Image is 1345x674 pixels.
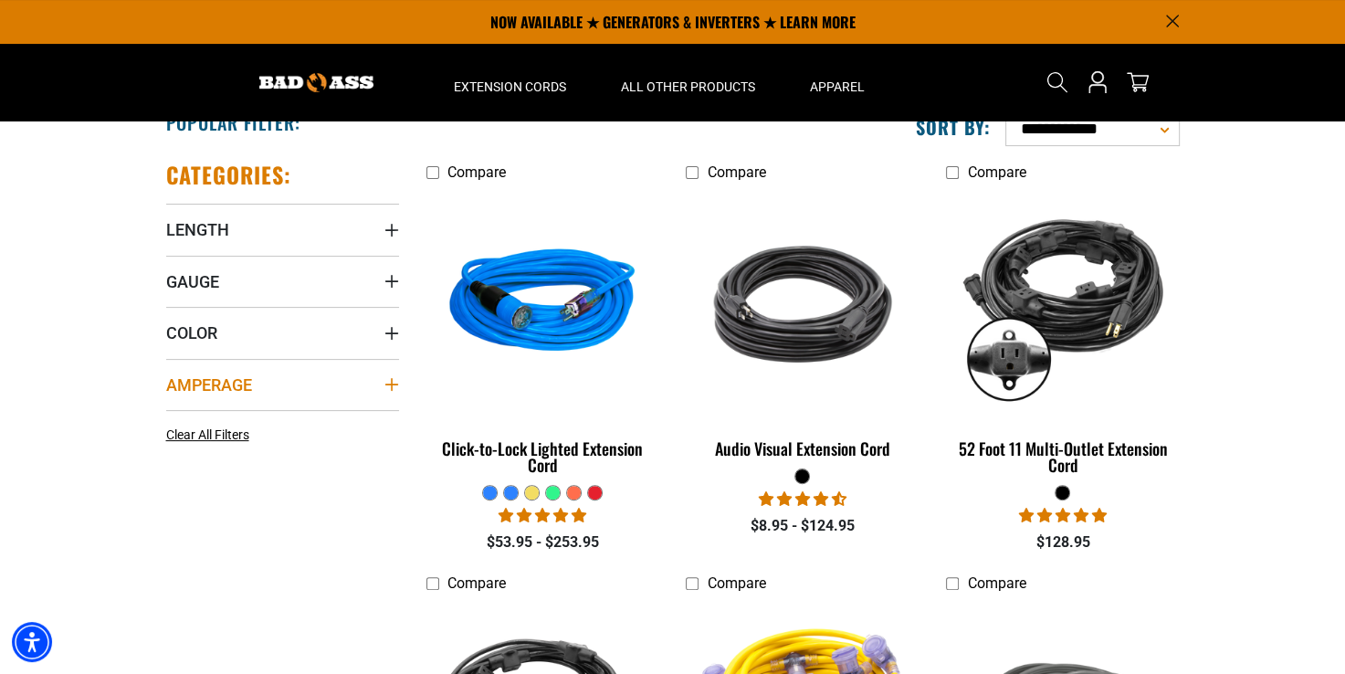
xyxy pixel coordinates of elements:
span: Compare [447,163,506,181]
a: black Audio Visual Extension Cord [686,190,919,468]
div: $8.95 - $124.95 [686,515,919,537]
img: black [948,199,1178,409]
img: black [688,199,918,409]
span: Color [166,322,217,343]
div: $53.95 - $253.95 [426,532,659,553]
h2: Categories: [166,161,292,189]
span: Compare [707,163,765,181]
summary: Search [1043,68,1072,97]
span: All Other Products [621,79,755,95]
span: Compare [967,163,1025,181]
a: Clear All Filters [166,426,257,445]
span: 4.87 stars [499,507,586,524]
div: Click-to-Lock Lighted Extension Cord [426,440,659,473]
span: Apparel [810,79,865,95]
summary: Apparel [783,44,892,121]
div: Audio Visual Extension Cord [686,440,919,457]
span: 4.95 stars [1019,507,1107,524]
span: Gauge [166,271,219,292]
span: Amperage [166,374,252,395]
summary: All Other Products [594,44,783,121]
span: Compare [707,574,765,592]
a: blue Click-to-Lock Lighted Extension Cord [426,190,659,484]
summary: Color [166,307,399,358]
a: cart [1123,71,1152,93]
a: Open this option [1083,44,1112,121]
summary: Extension Cords [426,44,594,121]
span: Extension Cords [454,79,566,95]
h2: Popular Filter: [166,111,300,134]
span: 4.73 stars [759,490,846,508]
summary: Gauge [166,256,399,307]
summary: Amperage [166,359,399,410]
img: blue [427,199,657,409]
div: $128.95 [946,532,1179,553]
label: Sort by: [916,115,991,139]
span: Length [166,219,229,240]
a: black 52 Foot 11 Multi-Outlet Extension Cord [946,190,1179,484]
img: Bad Ass Extension Cords [259,73,373,92]
span: Compare [967,574,1025,592]
div: Accessibility Menu [12,622,52,662]
summary: Length [166,204,399,255]
span: Compare [447,574,506,592]
div: 52 Foot 11 Multi-Outlet Extension Cord [946,440,1179,473]
span: Clear All Filters [166,427,249,442]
